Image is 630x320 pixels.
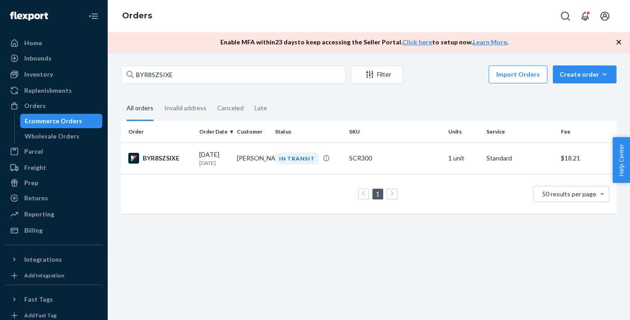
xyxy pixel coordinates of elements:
a: Returns [5,191,102,205]
th: Fee [557,121,617,143]
div: Integrations [24,255,62,264]
th: Order Date [196,121,234,143]
a: Orders [122,11,152,21]
a: Orders [5,99,102,113]
ol: breadcrumbs [115,3,159,29]
button: Open account menu [596,7,614,25]
a: Home [5,36,102,50]
div: Late [254,96,267,120]
div: Prep [24,178,38,187]
button: Help Center [612,137,630,183]
button: Open notifications [576,7,594,25]
div: Billing [24,226,43,235]
div: Freight [24,163,46,172]
p: [DATE] [199,159,230,167]
div: [DATE] [199,150,230,167]
div: Orders [24,101,46,110]
div: BYR8SZSIXE [128,153,192,164]
th: SKU [346,121,445,143]
a: Reporting [5,207,102,221]
a: Page 1 is your current page [374,190,381,198]
div: Filter [351,70,402,79]
td: [PERSON_NAME] [233,143,271,174]
button: Close Navigation [84,7,102,25]
div: Parcel [24,147,43,156]
td: 1 unit [445,143,483,174]
input: Search orders [121,65,346,83]
div: Invalid address [164,96,206,120]
button: Integrations [5,252,102,267]
a: Wholesale Orders [20,129,103,143]
p: Enable MFA within 23 days to keep accessing the Seller Portal. to setup now. . [220,38,508,47]
div: Inbounds [24,54,52,63]
div: Returns [24,194,48,203]
a: Inbounds [5,51,102,65]
div: Home [24,39,42,48]
th: Order [121,121,196,143]
div: Add Fast Tag [24,311,57,319]
button: Import Orders [489,65,547,83]
p: Standard [486,154,554,163]
button: Open Search Box [556,7,574,25]
div: Canceled [217,96,244,120]
div: Ecommerce Orders [25,117,82,125]
div: Wholesale Orders [25,132,79,141]
div: SCR300 [349,154,441,163]
div: Fast Tags [24,295,53,304]
img: Flexport logo [10,12,48,21]
div: Customer [237,128,268,135]
td: $18.21 [557,143,617,174]
div: Create order [560,70,610,79]
div: All orders [127,96,153,121]
a: Parcel [5,144,102,159]
a: Add Integration [5,270,102,281]
a: Replenishments [5,83,102,98]
button: Filter [351,65,403,83]
iframe: Opens a widget where you can chat to one of our agents [572,293,621,316]
a: Freight [5,160,102,175]
div: Replenishments [24,86,72,95]
div: Inventory [24,70,53,79]
a: Ecommerce Orders [20,114,103,128]
div: IN TRANSIT [275,152,319,164]
a: Inventory [5,67,102,82]
div: Add Integration [24,272,64,279]
div: Reporting [24,210,54,219]
a: Prep [5,176,102,190]
button: Fast Tags [5,292,102,307]
button: Create order [553,65,617,83]
span: 50 results per page [542,190,596,198]
a: Learn More [473,38,507,46]
th: Units [445,121,483,143]
a: Billing [5,223,102,238]
a: Click here [402,38,432,46]
th: Service [483,121,557,143]
th: Status [271,121,346,143]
